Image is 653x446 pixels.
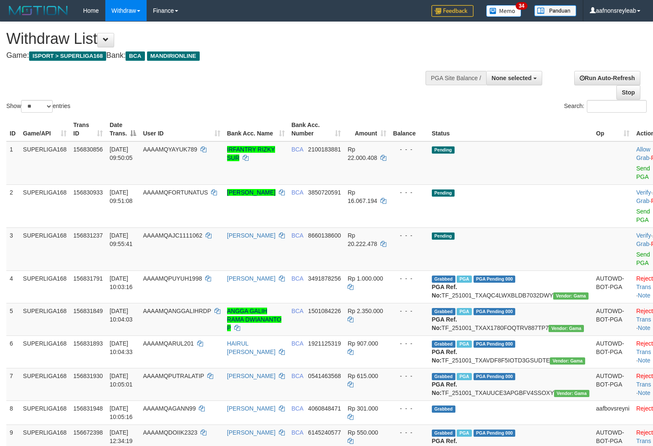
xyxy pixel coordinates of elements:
span: ISPORT > SUPERLIGA168 [29,51,106,61]
div: - - - [393,231,425,240]
span: [DATE] 10:04:33 [110,340,133,355]
span: PGA Pending [474,276,516,283]
th: Op: activate to sort column ascending [593,117,633,141]
label: Show entries [6,100,70,113]
span: Copy 3491878256 to clipboard [308,275,341,282]
a: Run Auto-Refresh [574,71,640,85]
span: 156831893 [73,340,103,347]
select: Showentries [21,100,53,113]
span: 156831237 [73,232,103,239]
td: 8 [6,400,20,424]
b: PGA Ref. No: [432,349,457,364]
span: Vendor URL: https://trx31.1velocity.biz [550,357,585,365]
td: aafbovsreyni [593,400,633,424]
span: BCA [292,146,303,153]
span: 156830933 [73,189,103,196]
span: Marked by aafsoycanthlai [457,308,471,315]
span: Rp 550.000 [348,429,378,436]
span: [DATE] 12:34:19 [110,429,133,444]
span: AAAAMQAJC1111062 [143,232,202,239]
div: - - - [393,274,425,283]
span: Rp 1.000.000 [348,275,383,282]
a: [PERSON_NAME] [227,429,276,436]
td: SUPERLIGA168 [20,335,70,368]
td: SUPERLIGA168 [20,303,70,335]
div: - - - [393,145,425,154]
th: Bank Acc. Name: activate to sort column ascending [224,117,288,141]
span: AAAAMQARUL201 [143,340,194,347]
span: MANDIRIONLINE [147,51,200,61]
span: Copy 1921125319 to clipboard [308,340,341,347]
button: None selected [486,71,542,85]
span: Vendor URL: https://trx31.1velocity.biz [549,325,584,332]
a: Send PGA [636,165,650,180]
b: PGA Ref. No: [432,284,457,299]
a: Note [638,292,650,299]
span: Copy 3850720591 to clipboard [308,189,341,196]
td: 1 [6,141,20,185]
td: 2 [6,184,20,227]
th: Status [428,117,593,141]
td: AUTOWD-BOT-PGA [593,335,633,368]
img: MOTION_logo.png [6,4,70,17]
span: PGA Pending [474,308,516,315]
th: ID [6,117,20,141]
span: [DATE] 10:04:03 [110,308,133,323]
div: - - - [393,372,425,380]
span: Pending [432,146,455,154]
span: PGA Pending [474,373,516,380]
a: IRFANTRY RIZKY SUR [227,146,275,161]
input: Search: [587,100,647,113]
th: Trans ID: activate to sort column ascending [70,117,106,141]
span: Marked by aafsoycanthlai [457,373,471,380]
span: 156831930 [73,373,103,379]
td: SUPERLIGA168 [20,368,70,400]
span: Rp 615.000 [348,373,378,379]
span: Copy 8660138600 to clipboard [308,232,341,239]
div: - - - [393,339,425,348]
span: [DATE] 10:05:16 [110,405,133,420]
td: SUPERLIGA168 [20,400,70,424]
div: - - - [393,188,425,197]
a: Reject [636,275,653,282]
span: BCA [292,373,303,379]
a: [PERSON_NAME] [227,405,276,412]
span: Copy 2100183881 to clipboard [308,146,341,153]
span: Marked by aafsoycanthlai [457,276,471,283]
span: AAAAMQPUTRALATIP [143,373,204,379]
a: [PERSON_NAME] [227,373,276,379]
span: Grabbed [432,308,455,315]
td: SUPERLIGA168 [20,227,70,270]
td: 4 [6,270,20,303]
th: Balance [390,117,428,141]
a: Reject [636,429,653,436]
span: 156672398 [73,429,103,436]
span: Rp 301.000 [348,405,378,412]
span: BCA [126,51,145,61]
span: Rp 22.000.408 [348,146,377,161]
a: Verify [636,189,651,196]
span: Pending [432,232,455,240]
span: [DATE] 09:51:08 [110,189,133,204]
td: 5 [6,303,20,335]
span: BCA [292,340,303,347]
h1: Withdraw List [6,30,427,47]
td: SUPERLIGA168 [20,141,70,185]
span: [DATE] 09:55:41 [110,232,133,247]
td: TF_251001_TXAUUCE3APGBFV4SSOXY [428,368,593,400]
span: BCA [292,189,303,196]
span: AAAAMQPUYUH1998 [143,275,202,282]
th: Amount: activate to sort column ascending [344,117,390,141]
th: Bank Acc. Number: activate to sort column ascending [288,117,345,141]
span: · [636,146,651,161]
span: Copy 0541463568 to clipboard [308,373,341,379]
a: ANGGA GALIH RAMA DWIANANTO P [227,308,281,331]
span: PGA Pending [474,341,516,348]
div: PGA Site Balance / [426,71,486,85]
td: 7 [6,368,20,400]
span: AAAAMQYAYUK789 [143,146,197,153]
th: Game/API: activate to sort column ascending [20,117,70,141]
span: Grabbed [432,341,455,348]
a: Send PGA [636,251,650,266]
a: [PERSON_NAME] [227,275,276,282]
